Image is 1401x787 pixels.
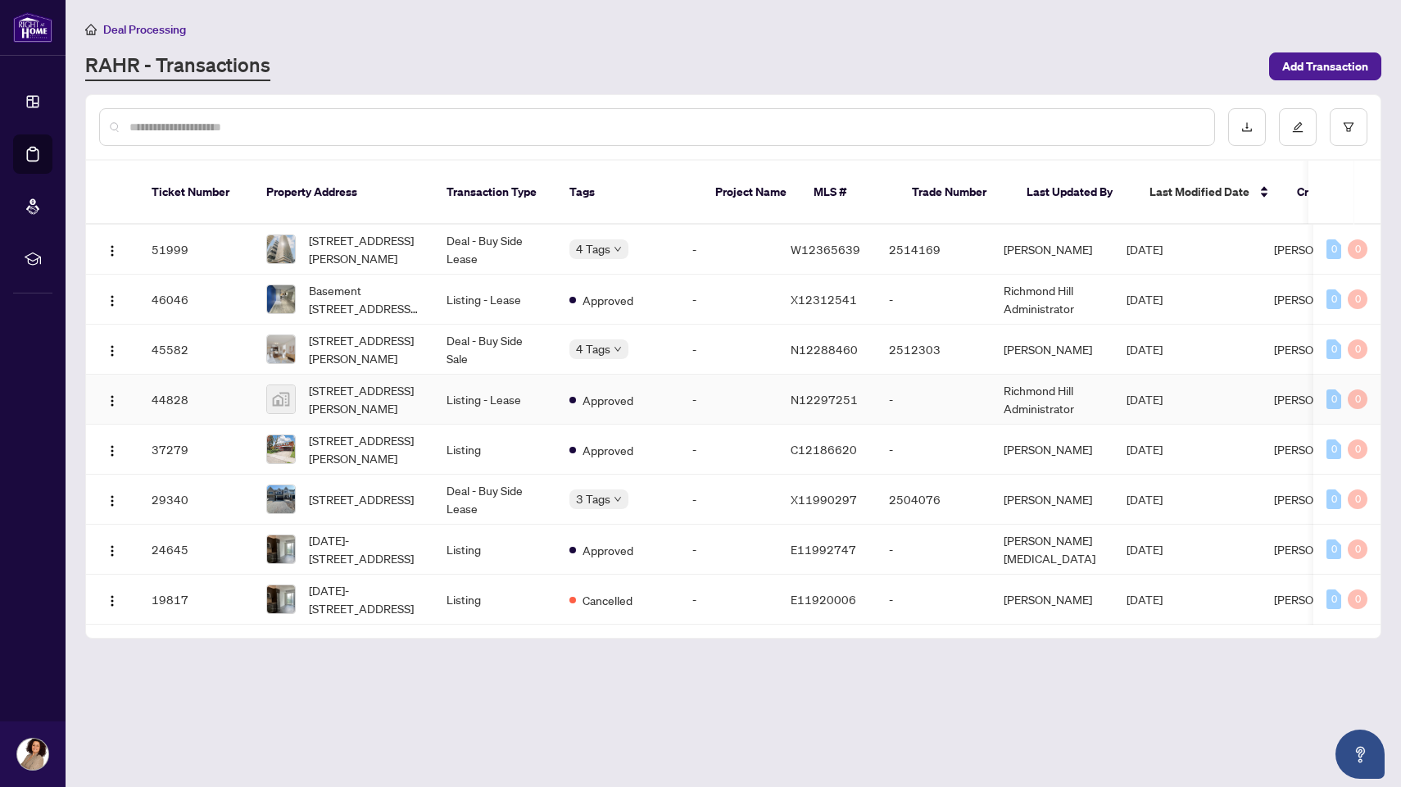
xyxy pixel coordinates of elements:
img: thumbnail-img [267,285,295,313]
td: - [876,525,991,575]
img: Logo [106,594,119,607]
span: [DATE] [1127,592,1163,607]
button: Logo [99,536,125,562]
td: - [679,525,778,575]
span: [DATE] [1127,292,1163,307]
div: 0 [1326,539,1341,559]
span: [PERSON_NAME] [1274,542,1362,557]
div: 0 [1326,589,1341,609]
span: C12186620 [791,442,857,457]
div: 0 [1326,239,1341,259]
span: [PERSON_NAME] [1274,392,1362,407]
span: [DATE]-[STREET_ADDRESS] [309,581,420,617]
td: Listing [433,425,556,475]
div: 0 [1348,539,1367,559]
img: Logo [106,494,119,507]
img: Logo [106,344,119,357]
img: thumbnail-img [267,335,295,363]
td: Listing - Lease [433,275,556,325]
img: Logo [106,444,119,457]
span: W12365639 [791,242,860,257]
td: Listing [433,575,556,625]
img: thumbnail-img [267,235,295,263]
span: [PERSON_NAME] [1274,592,1362,607]
span: Cancelled [583,591,632,609]
span: Last Modified Date [1149,183,1249,201]
button: Logo [99,386,125,412]
span: [PERSON_NAME] [1274,242,1362,257]
th: Last Modified Date [1136,161,1284,225]
span: [DATE] [1127,392,1163,407]
td: [PERSON_NAME] [991,325,1113,375]
th: Transaction Type [433,161,556,225]
td: - [679,425,778,475]
span: Deal Processing [103,22,186,37]
td: [PERSON_NAME] [991,425,1113,475]
button: Add Transaction [1269,52,1381,80]
button: Logo [99,486,125,512]
td: 2514169 [876,225,991,275]
span: download [1241,121,1253,133]
td: - [679,275,778,325]
span: [DATE] [1127,442,1163,457]
div: 0 [1326,489,1341,509]
td: 24645 [138,525,253,575]
td: Listing [433,525,556,575]
td: Richmond Hill Administrator [991,375,1113,425]
td: 44828 [138,375,253,425]
div: 0 [1326,289,1341,309]
span: [DATE] [1127,542,1163,557]
button: Logo [99,236,125,262]
img: thumbnail-img [267,435,295,463]
span: down [614,495,622,503]
img: Logo [106,394,119,407]
a: RAHR - Transactions [85,52,270,81]
div: 0 [1348,339,1367,359]
span: [STREET_ADDRESS] [309,490,414,508]
div: 0 [1326,339,1341,359]
td: [PERSON_NAME] [991,225,1113,275]
span: [DATE] [1127,242,1163,257]
div: 0 [1348,489,1367,509]
td: Richmond Hill Administrator [991,275,1113,325]
span: [PERSON_NAME] [1274,492,1362,507]
td: Listing - Lease [433,375,556,425]
td: - [679,225,778,275]
span: [PERSON_NAME] [1274,442,1362,457]
img: thumbnail-img [267,385,295,413]
td: - [679,325,778,375]
td: Deal - Buy Side Lease [433,225,556,275]
span: 3 Tags [576,489,610,508]
span: N12297251 [791,392,858,407]
img: Logo [106,294,119,307]
span: edit [1292,121,1304,133]
img: Profile Icon [17,739,48,770]
span: [STREET_ADDRESS][PERSON_NAME] [309,231,420,267]
div: 0 [1326,439,1341,459]
img: Logo [106,244,119,257]
td: - [876,575,991,625]
span: [DATE]-[STREET_ADDRESS] [309,531,420,567]
td: - [876,425,991,475]
button: edit [1279,108,1317,146]
th: Tags [556,161,702,225]
td: 45582 [138,325,253,375]
td: 29340 [138,475,253,525]
span: [STREET_ADDRESS][PERSON_NAME] [309,331,420,367]
span: X12312541 [791,292,857,307]
span: X11990297 [791,492,857,507]
span: Approved [583,441,633,459]
div: 0 [1348,289,1367,309]
span: 4 Tags [576,339,610,358]
th: Created By [1284,161,1382,225]
span: down [614,345,622,353]
span: Add Transaction [1282,53,1368,80]
span: Approved [583,291,633,309]
button: Open asap [1335,730,1385,779]
span: E11992747 [791,542,856,557]
img: logo [13,12,52,43]
th: Trade Number [899,161,1013,225]
td: Deal - Buy Side Sale [433,325,556,375]
img: thumbnail-img [267,485,295,513]
td: - [679,375,778,425]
